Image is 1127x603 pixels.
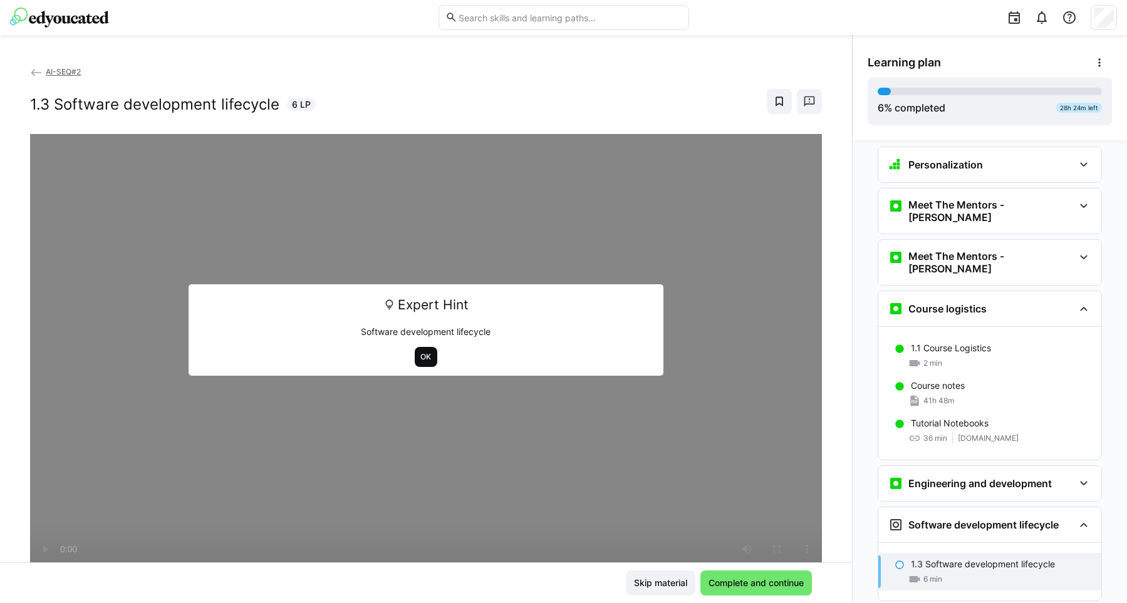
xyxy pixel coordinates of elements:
[911,417,989,430] p: Tutorial Notebooks
[626,570,695,595] button: Skip material
[292,98,311,111] span: 6 LP
[908,477,1052,490] h3: Engineering and development
[923,358,942,368] span: 2 min
[908,302,987,315] h3: Course logistics
[908,250,1074,275] h3: Meet The Mentors - [PERSON_NAME]
[46,67,81,76] span: AI-SEQ#2
[878,101,884,114] span: 6
[197,326,655,338] p: Software development lifecycle
[958,433,1019,443] span: [DOMAIN_NAME]
[868,56,941,70] span: Learning plan
[398,293,469,317] span: Expert Hint
[632,577,689,589] span: Skip material
[923,433,947,443] span: 36 min
[908,198,1074,224] h3: Meet The Mentors - [PERSON_NAME]
[420,352,433,362] span: OK
[911,379,965,392] p: Course notes
[908,158,983,171] h3: Personalization
[700,570,812,595] button: Complete and continue
[911,342,991,354] p: 1.1 Course Logistics
[30,67,81,76] a: AI-SEQ#2
[415,347,438,367] button: OK
[30,95,279,114] h2: 1.3 Software development lifecycle
[923,396,954,406] span: 41h 48m
[923,574,942,584] span: 6 min
[707,577,806,589] span: Complete and continue
[878,100,945,115] div: % completed
[908,518,1059,531] h3: Software development lifecycle
[911,558,1055,570] p: 1.3 Software development lifecycle
[457,12,682,23] input: Search skills and learning paths…
[1056,103,1102,113] div: 28h 24m left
